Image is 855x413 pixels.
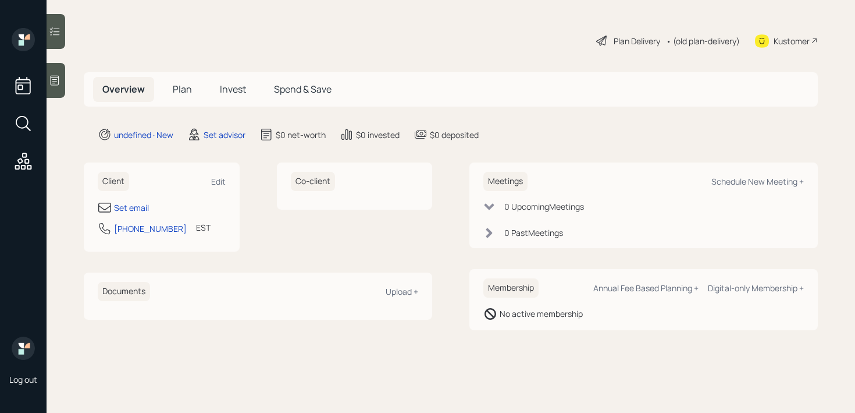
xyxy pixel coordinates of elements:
div: • (old plan-delivery) [666,35,740,47]
div: Plan Delivery [614,35,660,47]
div: No active membership [500,308,583,320]
div: $0 net-worth [276,129,326,141]
div: Set email [114,202,149,214]
div: 0 Past Meeting s [504,227,563,239]
div: Schedule New Meeting + [711,176,804,187]
div: [PHONE_NUMBER] [114,223,187,235]
span: Plan [173,83,192,96]
span: Invest [220,83,246,96]
img: retirable_logo.png [12,337,35,360]
div: EST [196,221,211,234]
div: Upload + [386,286,418,297]
div: Digital-only Membership + [708,283,804,294]
h6: Co-client [291,172,335,191]
h6: Client [98,172,129,191]
h6: Meetings [483,172,528,191]
div: undefined · New [114,129,173,141]
div: $0 deposited [430,129,479,141]
div: Kustomer [774,35,810,47]
h6: Documents [98,282,150,301]
div: Edit [211,176,226,187]
div: 0 Upcoming Meeting s [504,200,584,213]
span: Spend & Save [274,83,332,96]
div: Set advisor [204,129,245,141]
div: $0 invested [356,129,400,141]
div: Log out [9,374,37,385]
h6: Membership [483,278,539,298]
div: Annual Fee Based Planning + [593,283,699,294]
span: Overview [102,83,145,96]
